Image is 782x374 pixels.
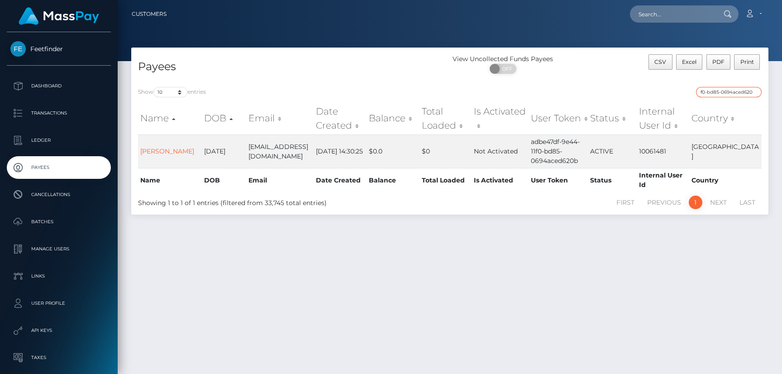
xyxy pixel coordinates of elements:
[10,324,107,337] p: API Keys
[689,168,762,192] th: Country
[682,58,696,65] span: Excel
[420,102,472,134] th: Total Loaded: activate to sort column ascending
[420,168,472,192] th: Total Loaded
[367,134,420,168] td: $0.0
[246,168,314,192] th: Email
[472,102,529,134] th: Is Activated: activate to sort column ascending
[706,54,731,70] button: PDF
[7,265,111,288] a: Links
[367,168,420,192] th: Balance
[696,87,762,97] input: Search transactions
[637,168,689,192] th: Internal User Id
[10,242,107,256] p: Manage Users
[246,102,314,134] th: Email: activate to sort column ascending
[10,106,107,120] p: Transactions
[450,54,556,64] div: View Uncollected Funds Payees
[495,64,517,74] span: OFF
[138,195,390,208] div: Showing 1 to 1 of 1 entries (filtered from 33,745 total entries)
[153,87,187,97] select: Showentries
[7,102,111,125] a: Transactions
[138,59,443,75] h4: Payees
[472,134,529,168] td: Not Activated
[10,134,107,147] p: Ledger
[10,41,26,57] img: Feetfinder
[654,58,666,65] span: CSV
[314,102,367,134] th: Date Created: activate to sort column ascending
[202,134,246,168] td: [DATE]
[7,45,111,53] span: Feetfinder
[140,147,194,155] a: [PERSON_NAME]
[10,215,107,229] p: Batches
[630,5,715,23] input: Search...
[712,58,725,65] span: PDF
[7,319,111,342] a: API Keys
[138,102,202,134] th: Name: activate to sort column ascending
[10,161,107,174] p: Payees
[588,134,636,168] td: ACTIVE
[637,102,689,134] th: Internal User Id: activate to sort column ascending
[689,102,762,134] th: Country: activate to sort column ascending
[7,75,111,97] a: Dashboard
[740,58,754,65] span: Print
[689,134,762,168] td: [GEOGRAPHIC_DATA]
[676,54,703,70] button: Excel
[529,168,588,192] th: User Token
[202,168,246,192] th: DOB
[10,188,107,201] p: Cancellations
[10,297,107,310] p: User Profile
[132,5,167,24] a: Customers
[367,102,420,134] th: Balance: activate to sort column ascending
[246,134,314,168] td: [EMAIL_ADDRESS][DOMAIN_NAME]
[314,134,367,168] td: [DATE] 14:30:25
[7,238,111,260] a: Manage Users
[10,79,107,93] p: Dashboard
[734,54,760,70] button: Print
[637,134,689,168] td: 10061481
[7,183,111,206] a: Cancellations
[648,54,672,70] button: CSV
[420,134,472,168] td: $0
[202,102,246,134] th: DOB: activate to sort column descending
[7,292,111,315] a: User Profile
[10,351,107,364] p: Taxes
[138,87,206,97] label: Show entries
[689,196,702,209] a: 1
[529,102,588,134] th: User Token: activate to sort column ascending
[7,211,111,233] a: Batches
[19,7,99,25] img: MassPay Logo
[472,168,529,192] th: Is Activated
[10,269,107,283] p: Links
[314,168,367,192] th: Date Created
[7,156,111,179] a: Payees
[7,346,111,369] a: Taxes
[588,102,636,134] th: Status: activate to sort column ascending
[7,129,111,152] a: Ledger
[588,168,636,192] th: Status
[529,134,588,168] td: adbe47df-9e44-11f0-bd85-0694aced620b
[138,168,202,192] th: Name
